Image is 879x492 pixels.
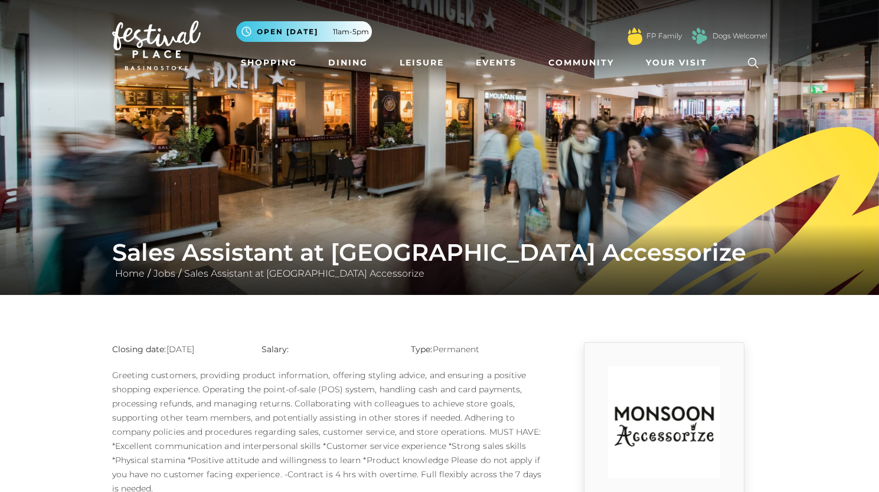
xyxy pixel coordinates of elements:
a: Home [112,268,148,279]
h1: Sales Assistant at [GEOGRAPHIC_DATA] Accessorize [112,238,767,267]
a: Sales Assistant at [GEOGRAPHIC_DATA] Accessorize [181,268,427,279]
span: 11am-5pm [333,27,369,37]
strong: Closing date: [112,344,166,355]
a: Events [471,52,521,74]
strong: Salary: [262,344,289,355]
a: Shopping [236,52,302,74]
p: Permanent [411,342,543,356]
a: Leisure [395,52,449,74]
a: Dining [324,52,372,74]
button: Open [DATE] 11am-5pm [236,21,372,42]
a: Jobs [151,268,178,279]
strong: Type: [411,344,432,355]
img: Festival Place Logo [112,21,201,70]
a: Community [544,52,619,74]
a: Dogs Welcome! [713,31,767,41]
p: [DATE] [112,342,244,356]
img: rtuC_1630740947_no1Y.jpg [608,366,720,478]
div: / / [103,238,776,281]
span: Open [DATE] [257,27,318,37]
a: Your Visit [641,52,718,74]
a: FP Family [646,31,682,41]
span: Your Visit [646,57,707,69]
